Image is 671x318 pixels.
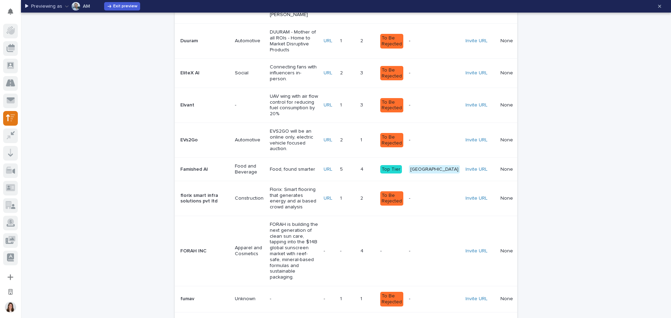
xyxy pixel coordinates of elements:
[270,187,318,210] p: Florix: Smart flooring that generates energy and ai based crowd analysis
[380,248,403,254] p: -
[235,245,264,257] p: Apparel and Cosmetics
[270,222,318,280] p: FORAH is building the next generation of clean sun care, tapping into the $14B global sunscreen m...
[324,295,326,302] p: -
[324,247,326,254] p: -
[270,94,318,117] p: UAV wing with air flow control for reducing fuel consumption by 20%
[7,89,13,95] div: 📖
[324,38,332,43] a: URL
[175,181,651,216] tr: florix smart infra solutions pvt ltdConstructionFlorix: Smart flooring that generates energy and ...
[500,248,518,254] p: None
[500,70,518,76] p: None
[324,196,332,201] a: URL
[180,296,229,302] p: fumav
[340,295,343,302] p: 1
[7,39,127,50] p: How can we help?
[83,4,90,9] p: AM
[409,137,460,143] p: -
[340,247,343,254] p: -
[24,115,88,121] div: We're available if you need us!
[235,195,264,201] p: Construction
[340,101,343,108] p: 1
[180,137,229,143] p: EVs2Go
[466,103,488,108] a: Invite URL
[14,88,38,95] span: Help Docs
[500,137,518,143] p: None
[360,295,363,302] p: 1
[270,296,318,302] p: -
[466,196,488,201] a: Invite URL
[180,193,229,205] p: florix smart infra solutions pvt ltd
[175,88,651,123] tr: Elvant-UAV wing with air flow control for reducing fuel consumption by 20%URL11 33 To Be Rejected...
[409,296,460,302] p: -
[180,167,229,172] p: Famished AI
[360,69,365,76] p: 3
[49,129,85,135] a: Powered byPylon
[380,34,403,49] div: To Be Rejected
[175,158,651,181] tr: Famished AIFood and BeverageFood, found smarterURL55 44 Top Tier[GEOGRAPHIC_DATA]Invite URLNonein...
[113,4,137,8] span: Exit preview
[409,195,460,201] p: -
[466,167,488,172] a: Invite URL
[72,2,80,10] img: AM
[31,3,62,9] p: Previewing as
[175,59,651,88] tr: EliteX AISocialConnecting fans with influencers in-person.URL22 33 To Be Rejected-Invite URLNoneH...
[409,70,460,76] p: -
[235,296,264,302] p: Unknown
[380,133,403,148] div: To Be Rejected
[360,136,363,143] p: 1
[340,37,343,44] p: 1
[360,37,365,44] p: 2
[3,284,18,299] button: Open workspace settings
[235,163,264,175] p: Food and Beverage
[500,195,518,201] p: None
[51,88,89,95] span: Onboarding Call
[360,165,365,172] p: 4
[119,110,127,119] button: Start new chat
[270,128,318,152] p: EVS2GO will be an online only, electric vehicle focused auction.
[235,38,264,44] p: Automotive
[3,300,18,315] button: users-avatar
[7,7,21,21] img: Stacker
[380,98,403,113] div: To Be Rejected
[380,66,403,81] div: To Be Rejected
[409,38,460,44] p: -
[3,4,18,19] button: Notifications
[324,71,332,75] a: URL
[466,138,488,142] a: Invite URL
[500,296,518,302] p: None
[235,137,264,143] p: Automotive
[340,69,344,76] p: 2
[409,248,460,254] p: -
[360,247,365,254] p: 4
[324,138,332,142] a: URL
[360,101,365,108] p: 3
[175,24,651,59] tr: DuuramAutomotiveDUURAM - Mother of all ROIs - Home to Market Disruptive ProductsURL11 22 To Be Re...
[44,89,49,95] div: 🔗
[235,102,264,108] p: -
[500,38,518,44] p: None
[4,86,41,98] a: 📖Help Docs
[3,270,18,284] button: Add a new app...
[466,249,488,253] a: Invite URL
[7,108,20,121] img: 1736555164131-43832dd5-751b-4058-ba23-39d91318e5a0
[466,38,488,43] a: Invite URL
[380,191,403,206] div: To Be Rejected
[324,167,332,172] a: URL
[466,296,488,301] a: Invite URL
[270,64,318,82] p: Connecting fans with influencers in-person.
[466,71,488,75] a: Invite URL
[500,167,518,172] p: None
[24,108,115,115] div: Start new chat
[180,102,229,108] p: Elvant
[7,28,127,39] p: Welcome 👋
[324,103,332,108] a: URL
[18,56,126,64] input: Got a question? Start typing here...
[270,29,318,53] p: DUURAM - Mother of all ROIs - Home to Market Disruptive Products
[235,70,264,76] p: Social
[175,216,651,286] tr: FORAH INCApparel and CosmeticsFORAH is building the next generation of clean sun care, tapping in...
[360,194,365,201] p: 2
[340,165,344,172] p: 5
[409,165,460,174] div: [GEOGRAPHIC_DATA]
[70,130,85,135] span: Pylon
[41,86,92,98] a: 🔗Onboarding Call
